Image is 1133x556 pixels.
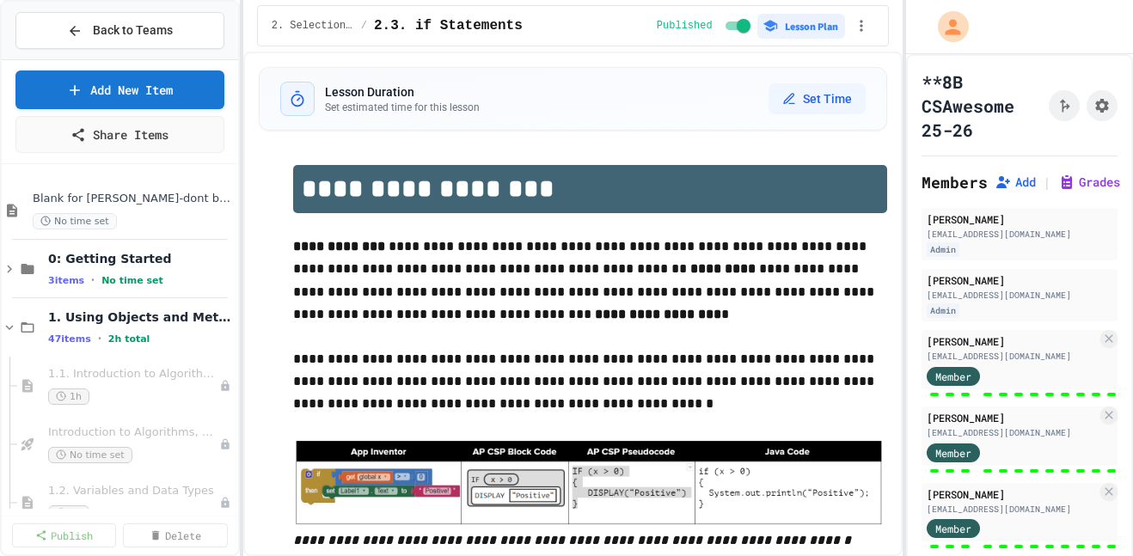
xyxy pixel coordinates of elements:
[101,275,163,286] span: No time set
[769,83,866,114] button: Set Time
[657,19,713,33] span: Published
[922,70,1042,142] h1: **8B CSAwesome 25-26
[48,275,84,286] span: 3 items
[922,170,988,194] h2: Members
[935,369,971,384] span: Member
[757,14,845,39] button: Lesson Plan
[927,211,1112,227] div: [PERSON_NAME]
[1058,174,1120,191] button: Grades
[995,174,1036,191] button: Add
[1087,90,1118,121] button: Assignment Settings
[15,70,224,109] a: Add New Item
[33,213,117,229] span: No time set
[1049,90,1080,121] button: Click to see fork details
[927,242,959,257] div: Admin
[48,425,219,440] span: Introduction to Algorithms, Programming, and Compilers
[98,332,101,345] span: •
[927,228,1112,241] div: [EMAIL_ADDRESS][DOMAIN_NAME]
[33,192,235,206] span: Blank for [PERSON_NAME]-dont break it
[91,273,95,287] span: •
[48,447,132,463] span: No time set
[48,388,89,405] span: 1h
[48,309,235,325] span: 1. Using Objects and Methods
[325,101,480,114] p: Set estimated time for this lesson
[12,523,116,547] a: Publish
[219,380,231,392] div: Unpublished
[48,484,219,498] span: 1.2. Variables and Data Types
[927,503,1097,516] div: [EMAIL_ADDRESS][DOMAIN_NAME]
[272,19,354,33] span: 2. Selection and Iteration
[927,289,1112,302] div: [EMAIL_ADDRESS][DOMAIN_NAME]
[123,523,227,547] a: Delete
[927,426,1097,439] div: [EMAIL_ADDRESS][DOMAIN_NAME]
[927,486,1097,502] div: [PERSON_NAME]
[15,12,224,49] button: Back to Teams
[657,15,754,36] div: Content is published and visible to students
[219,497,231,509] div: Unpublished
[920,7,973,46] div: My Account
[374,15,523,36] span: 2.3. if Statements
[108,333,150,345] span: 2h total
[48,251,235,266] span: 0: Getting Started
[927,272,1112,288] div: [PERSON_NAME]
[927,350,1097,363] div: [EMAIL_ADDRESS][DOMAIN_NAME]
[1043,172,1051,192] span: |
[15,116,224,153] a: Share Items
[325,83,480,101] h3: Lesson Duration
[935,521,971,536] span: Member
[48,505,89,522] span: 1h
[927,333,1097,349] div: [PERSON_NAME]
[927,303,959,318] div: Admin
[48,333,91,345] span: 47 items
[219,438,231,450] div: Unpublished
[927,410,1097,425] div: [PERSON_NAME]
[361,19,367,33] span: /
[935,445,971,461] span: Member
[93,21,173,40] span: Back to Teams
[48,367,219,382] span: 1.1. Introduction to Algorithms, Programming, and Compilers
